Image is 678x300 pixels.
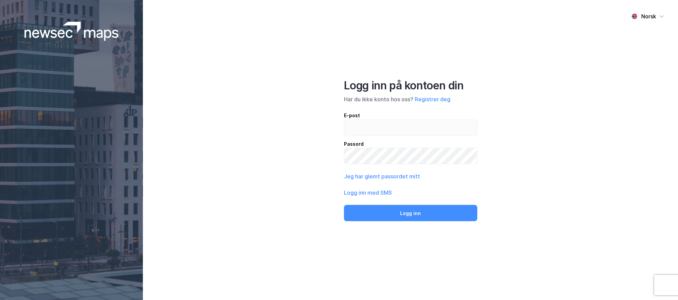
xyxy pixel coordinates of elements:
img: logoWhite.bf58a803f64e89776f2b079ca2356427.svg [24,22,119,41]
button: Logg inn med SMS [344,189,392,197]
div: E-post [344,111,477,120]
button: Logg inn [344,205,477,221]
div: Passord [344,140,477,148]
button: Registrer deg [415,95,450,103]
div: Har du ikke konto hos oss? [344,95,477,103]
button: Jeg har glemt passordet mitt [344,172,420,180]
div: Norsk [641,12,656,20]
div: Logg inn på kontoen din [344,79,477,92]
